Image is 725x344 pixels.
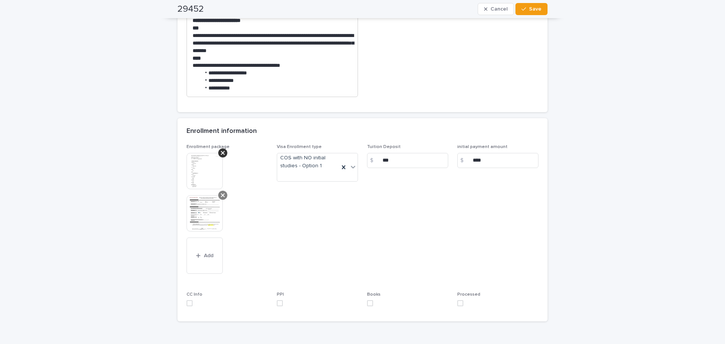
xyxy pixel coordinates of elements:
[277,292,284,297] span: PPI
[187,127,257,136] h2: Enrollment information
[280,154,336,170] span: COS with NO initial studies - Option 1
[204,253,213,258] span: Add
[367,292,381,297] span: Books
[457,145,507,149] span: initial payment amount
[177,4,204,15] h2: 29452
[367,153,382,168] div: $
[277,145,322,149] span: Visa Enrollment type
[187,292,202,297] span: CC Info
[367,145,401,149] span: Tuition Deposit
[187,145,230,149] span: Enrollment package
[515,3,548,15] button: Save
[457,292,480,297] span: Processed
[457,153,472,168] div: $
[187,238,223,274] button: Add
[491,6,507,12] span: Cancel
[478,3,514,15] button: Cancel
[529,6,541,12] span: Save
